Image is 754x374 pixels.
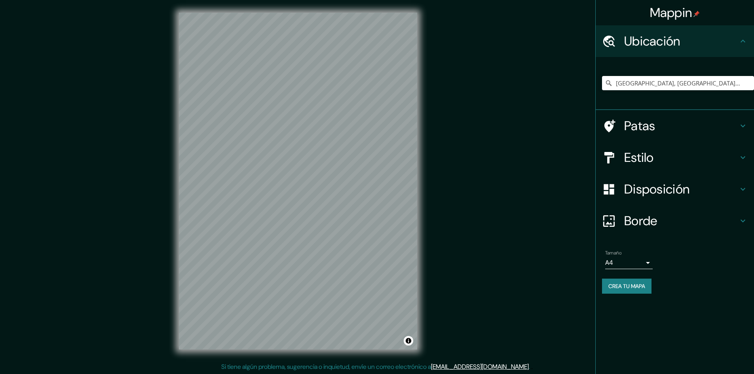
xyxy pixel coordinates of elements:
font: Disposición [624,181,689,197]
div: A4 [605,256,653,269]
font: A4 [605,258,613,267]
a: [EMAIL_ADDRESS][DOMAIN_NAME] [431,363,529,371]
font: Si tiene algún problema, sugerencia o inquietud, envíe un correo electrónico a [221,363,431,371]
input: Elige tu ciudad o zona [602,76,754,90]
div: Patas [596,110,754,142]
font: Mappin [650,4,692,21]
canvas: Mapa [179,13,417,349]
font: Crea tu mapa [608,283,645,290]
div: Estilo [596,142,754,173]
button: Crea tu mapa [602,279,651,294]
font: . [529,363,530,371]
font: . [530,362,531,371]
div: Disposición [596,173,754,205]
button: Activar o desactivar atribución [404,336,413,346]
img: pin-icon.png [693,11,700,17]
font: Estilo [624,149,654,166]
font: . [531,362,533,371]
font: Ubicación [624,33,680,49]
font: Tamaño [605,250,621,256]
div: Borde [596,205,754,237]
font: Borde [624,213,657,229]
div: Ubicación [596,25,754,57]
font: Patas [624,118,655,134]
